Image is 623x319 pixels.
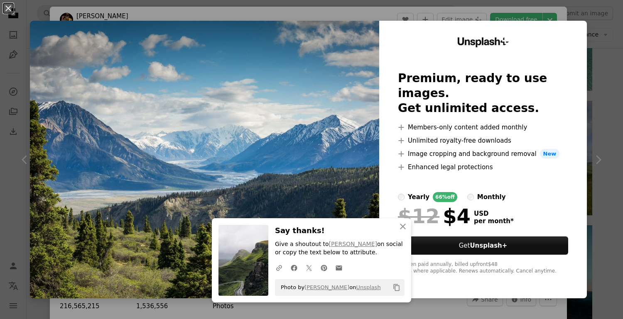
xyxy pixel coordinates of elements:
a: [PERSON_NAME] [304,284,349,290]
a: Share on Twitter [302,259,316,276]
button: Copy to clipboard [390,280,404,295]
a: Share on Pinterest [316,259,331,276]
a: [PERSON_NAME] [329,241,377,247]
span: per month * [474,217,514,225]
a: Share on Facebook [287,259,302,276]
div: * When paid annually, billed upfront $48 Taxes where applicable. Renews automatically. Cancel any... [398,261,568,275]
li: Enhanced legal protections [398,162,568,172]
span: $12 [398,205,439,227]
a: Unsplash [356,284,380,290]
li: Unlimited royalty-free downloads [398,136,568,146]
a: Share over email [331,259,346,276]
span: New [540,149,560,159]
div: $4 [398,205,471,227]
button: GetUnsplash+ [398,236,568,255]
div: 66% off [433,192,457,202]
input: yearly66%off [398,194,405,200]
p: Give a shoutout to on social or copy the text below to attribute. [275,240,405,257]
span: Photo by on [277,281,381,294]
h2: Premium, ready to use images. Get unlimited access. [398,71,568,116]
div: yearly [408,192,429,202]
h3: Say thanks! [275,225,405,237]
li: Members-only content added monthly [398,122,568,132]
span: USD [474,210,514,217]
div: monthly [477,192,506,202]
strong: Unsplash+ [470,242,507,249]
input: monthly [467,194,474,200]
li: Image cropping and background removal [398,149,568,159]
